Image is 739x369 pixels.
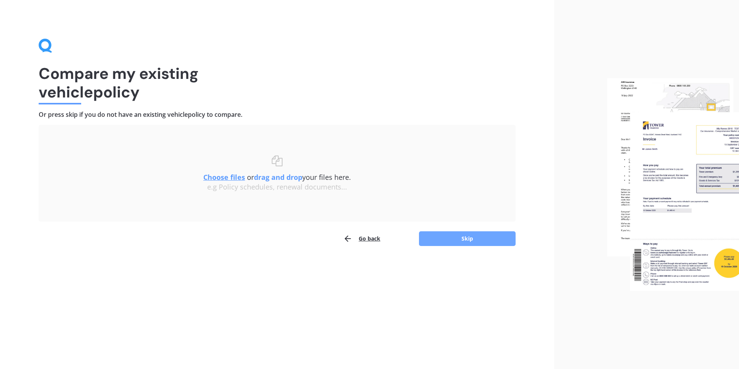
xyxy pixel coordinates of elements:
b: drag and drop [254,173,302,182]
h1: Compare my existing vehicle policy [39,64,516,101]
h4: Or press skip if you do not have an existing vehicle policy to compare. [39,111,516,119]
img: files.webp [607,78,739,291]
span: or your files here. [203,173,351,182]
button: Go back [343,231,380,246]
div: e.g Policy schedules, renewal documents... [54,183,500,191]
u: Choose files [203,173,245,182]
button: Skip [419,231,516,246]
